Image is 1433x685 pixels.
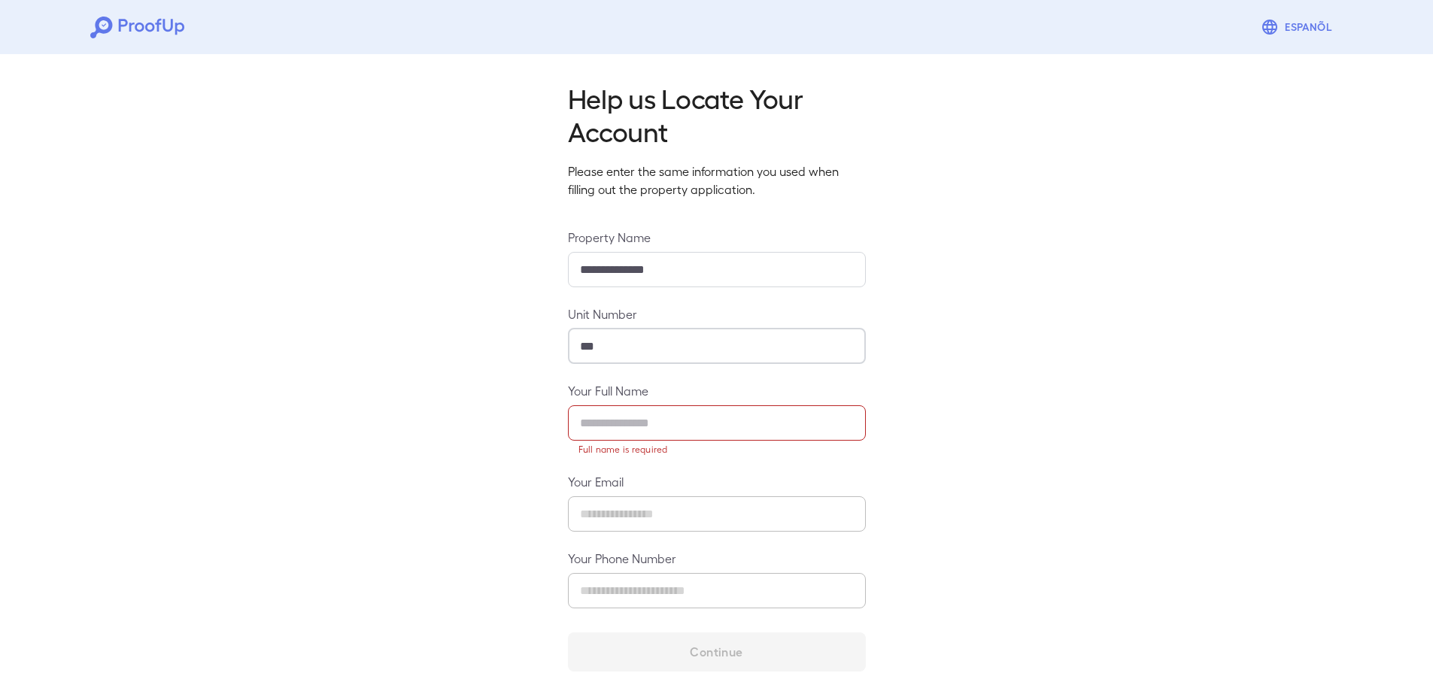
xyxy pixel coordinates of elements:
label: Your Phone Number [568,550,866,567]
label: Your Email [568,473,866,490]
button: Espanõl [1255,12,1343,42]
label: Unit Number [568,305,866,323]
p: Please enter the same information you used when filling out the property application. [568,162,866,199]
p: Full name is required [578,443,855,455]
h2: Help us Locate Your Account [568,81,866,147]
label: Property Name [568,229,866,246]
label: Your Full Name [568,382,866,399]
